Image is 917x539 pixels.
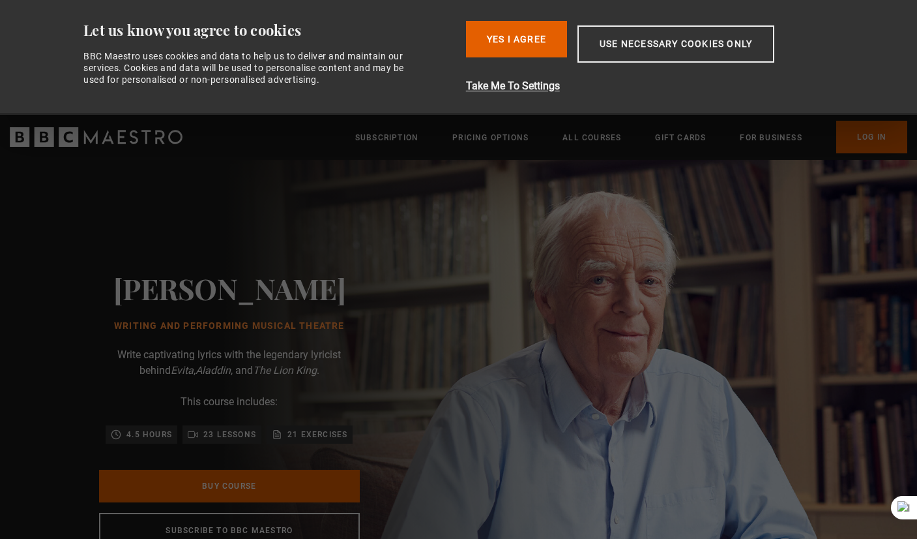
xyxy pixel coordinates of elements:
[196,364,231,377] i: Aladdin
[113,271,346,305] h2: [PERSON_NAME]
[83,21,456,40] div: Let us know you agree to cookies
[740,131,802,144] a: For business
[99,470,360,502] a: Buy Course
[655,131,706,144] a: Gift Cards
[171,364,194,377] i: Evita
[355,131,418,144] a: Subscription
[562,131,621,144] a: All Courses
[83,50,418,86] div: BBC Maestro uses cookies and data to help us to deliver and maintain our services. Cookies and da...
[10,127,182,147] svg: BBC Maestro
[253,364,317,377] i: The Lion King
[99,347,360,378] p: Write captivating lyrics with the legendary lyricist behind , , and .
[452,131,529,144] a: Pricing Options
[113,321,346,331] h1: Writing and Performing Musical Theatre
[287,428,347,441] p: 21 exercises
[181,394,278,410] p: This course includes:
[203,428,256,441] p: 23 lessons
[466,21,567,57] button: Yes I Agree
[836,121,907,153] a: Log In
[355,121,907,153] nav: Primary
[577,25,774,63] button: Use necessary cookies only
[126,428,172,441] p: 4.5 hours
[466,78,843,94] button: Take Me To Settings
